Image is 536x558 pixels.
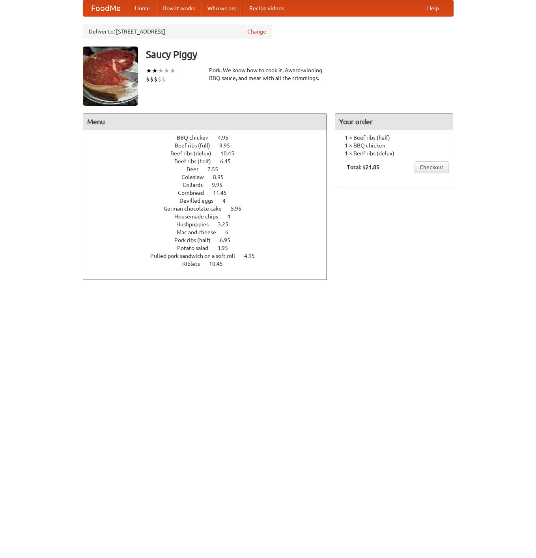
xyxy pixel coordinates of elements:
[176,221,243,228] a: Hushpuppies 3.25
[415,161,449,173] a: Checkout
[207,166,226,172] span: 7.55
[170,66,176,75] li: ★
[213,174,232,180] span: 8.95
[339,149,449,157] li: 1 × Beef ribs (delux)
[247,28,266,35] a: Change
[187,166,206,172] span: Beer
[177,229,243,235] a: Mac and cheese 6
[201,0,243,16] a: Who we are
[174,213,226,220] span: Housemade chips
[335,114,453,130] h4: Your order
[181,174,238,180] a: Coleslaw 8.95
[220,158,239,164] span: 6.45
[178,190,212,196] span: Cornbread
[174,237,219,243] span: Pork ribs (half)
[213,190,235,196] span: 11.45
[164,205,230,212] span: German chocolate cake
[177,245,216,251] span: Potato salad
[183,182,211,188] span: Collards
[347,164,379,170] b: Total: $21.85
[174,158,219,164] span: Beef ribs (half)
[219,142,238,149] span: 9.95
[177,134,217,141] span: BBQ chicken
[179,198,240,204] a: Devilled eggs 4
[164,205,256,212] a: German chocolate cake 5.95
[220,237,238,243] span: 6.95
[83,114,327,130] h4: Menu
[181,174,212,180] span: Coleslaw
[177,229,224,235] span: Mac and cheese
[178,190,241,196] a: Cornbread 11.45
[209,261,231,267] span: 10.45
[174,213,245,220] a: Housemade chips 4
[175,142,218,149] span: Beef ribs (full)
[183,182,237,188] a: Collards 9.95
[243,0,290,16] a: Recipe videos
[154,75,158,84] li: $
[179,198,221,204] span: Devilled eggs
[182,261,237,267] a: Riblets 10.45
[177,134,243,141] a: BBQ chicken 4.95
[162,75,166,84] li: $
[421,0,445,16] a: Help
[83,24,272,39] div: Deliver to: [STREET_ADDRESS]
[164,66,170,75] li: ★
[218,221,236,228] span: 3.25
[174,237,245,243] a: Pork ribs (half) 6.95
[170,150,249,157] a: Beef ribs (delux) 10.45
[244,253,263,259] span: 4.95
[156,0,201,16] a: How it works
[146,47,454,62] h3: Saucy Piggy
[217,245,236,251] span: 3.95
[339,142,449,149] li: 1 × BBQ chicken
[152,66,158,75] li: ★
[175,142,245,149] a: Beef ribs (full) 9.95
[182,261,208,267] span: Riblets
[209,66,327,82] div: Pork. We know how to cook it. Award-winning BBQ sauce, and meat with all the trimmings.
[158,75,162,84] li: $
[170,150,219,157] span: Beef ribs (delux)
[129,0,156,16] a: Home
[176,221,217,228] span: Hushpuppies
[231,205,249,212] span: 5.95
[187,166,233,172] a: Beer 7.55
[225,229,236,235] span: 6
[339,134,449,142] li: 1 × Beef ribs (half)
[83,0,129,16] a: FoodMe
[174,158,245,164] a: Beef ribs (half) 6.45
[150,253,243,259] span: Pulled pork sandwich on a soft roll
[222,198,233,204] span: 4
[227,213,238,220] span: 4
[218,134,236,141] span: 4.95
[150,75,154,84] li: $
[150,253,269,259] a: Pulled pork sandwich on a soft roll 4.95
[158,66,164,75] li: ★
[146,66,152,75] li: ★
[220,150,242,157] span: 10.45
[212,182,230,188] span: 9.95
[146,75,150,84] li: $
[177,245,243,251] a: Potato salad 3.95
[83,47,138,106] img: angular.jpg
